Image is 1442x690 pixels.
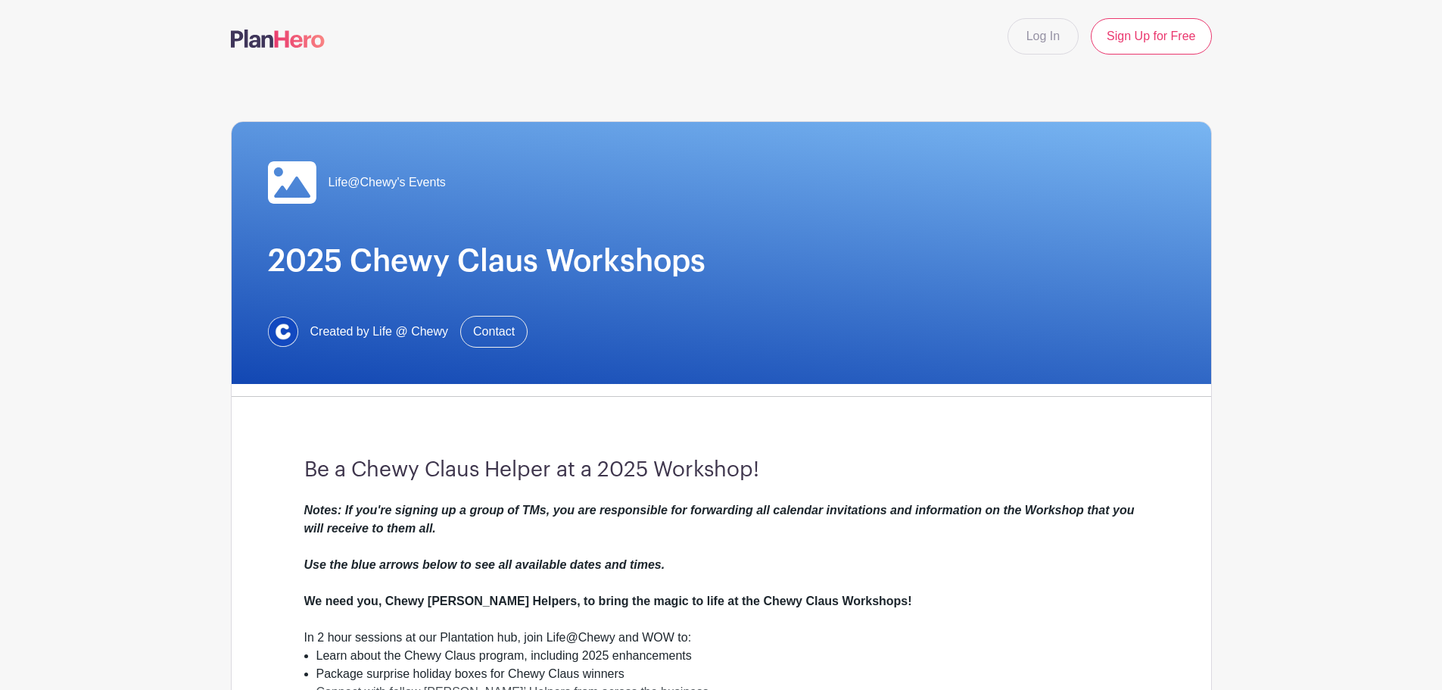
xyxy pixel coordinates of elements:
[231,30,325,48] img: logo-507f7623f17ff9eddc593b1ce0a138ce2505c220e1c5a4e2b4648c50719b7d32.svg
[304,504,1135,571] em: Notes: If you're signing up a group of TMs, you are responsible for forwarding all calendar invit...
[316,647,1138,665] li: Learn about the Chewy Claus program, including 2025 enhancements
[304,457,1138,483] h3: Be a Chewy Claus Helper at a 2025 Workshop!
[1091,18,1211,55] a: Sign Up for Free
[304,629,1138,647] div: In 2 hour sessions at our Plantation hub, join Life@Chewy and WOW to:
[1008,18,1079,55] a: Log In
[310,323,449,341] span: Created by Life @ Chewy
[460,316,528,348] a: Contact
[304,595,912,607] strong: We need you, Chewy [PERSON_NAME] Helpers, to bring the magic to life at the Chewy Claus Workshops!
[268,243,1175,279] h1: 2025 Chewy Claus Workshops
[268,317,298,347] img: 1629734264472.jfif
[329,173,446,192] span: Life@Chewy's Events
[316,665,1138,683] li: Package surprise holiday boxes for Chewy Claus winners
